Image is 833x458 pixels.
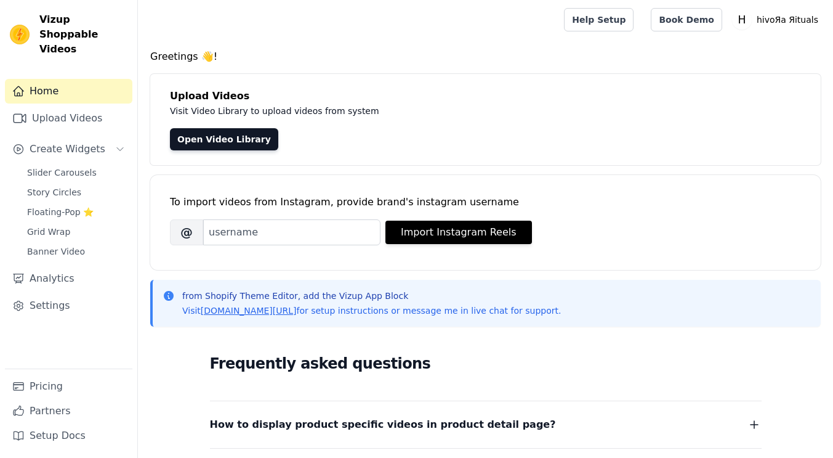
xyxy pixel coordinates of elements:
[10,25,30,44] img: Vizup
[564,8,634,31] a: Help Setup
[203,219,380,245] input: username
[170,104,722,118] p: Visit Video Library to upload videos from system
[5,79,132,104] a: Home
[27,206,94,218] span: Floating-Pop ⭐
[5,374,132,399] a: Pricing
[5,423,132,448] a: Setup Docs
[5,293,132,318] a: Settings
[30,142,105,157] span: Create Widgets
[170,89,801,104] h4: Upload Videos
[210,416,556,433] span: How to display product specific videos in product detail page?
[170,219,203,245] span: @
[27,186,81,198] span: Story Circles
[5,137,132,162] button: Create Widgets
[39,12,127,57] span: Vizup Shoppable Videos
[752,9,823,31] p: hivoЯa Яituals
[5,106,132,131] a: Upload Videos
[5,266,132,291] a: Analytics
[738,14,746,26] text: H
[732,9,823,31] button: H hivoЯa Яituals
[20,203,132,221] a: Floating-Pop ⭐
[170,195,801,210] div: To import videos from Instagram, provide brand's instagram username
[201,306,297,316] a: [DOMAIN_NAME][URL]
[20,223,132,240] a: Grid Wrap
[182,290,561,302] p: from Shopify Theme Editor, add the Vizup App Block
[182,305,561,317] p: Visit for setup instructions or message me in live chat for support.
[20,164,132,181] a: Slider Carousels
[210,351,762,376] h2: Frequently asked questions
[27,166,97,179] span: Slider Carousels
[20,243,132,260] a: Banner Video
[27,245,85,258] span: Banner Video
[385,221,532,244] button: Import Instagram Reels
[170,128,278,150] a: Open Video Library
[27,226,70,238] span: Grid Wrap
[651,8,722,31] a: Book Demo
[20,184,132,201] a: Story Circles
[5,399,132,423] a: Partners
[210,416,762,433] button: How to display product specific videos in product detail page?
[150,49,821,64] h4: Greetings 👋!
